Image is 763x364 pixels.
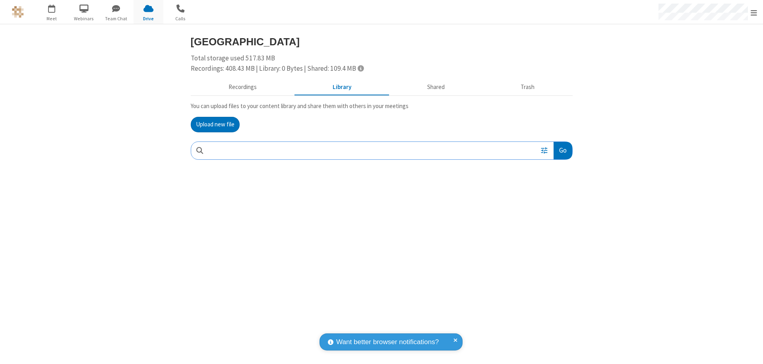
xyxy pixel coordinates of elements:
[191,102,573,111] p: You can upload files to your content library and share them with others in your meetings
[554,142,572,160] button: Go
[336,337,439,347] span: Want better browser notifications?
[358,65,364,72] span: Totals displayed include files that have been moved to the trash.
[134,15,163,22] span: Drive
[483,80,573,95] button: Trash
[389,80,483,95] button: Shared during meetings
[69,15,99,22] span: Webinars
[191,80,295,95] button: Recorded meetings
[37,15,67,22] span: Meet
[191,64,573,74] div: Recordings: 408.43 MB | Library: 0 Bytes | Shared: 109.4 MB
[12,6,24,18] img: QA Selenium DO NOT DELETE OR CHANGE
[743,343,757,358] iframe: Chat
[191,117,240,133] button: Upload new file
[101,15,131,22] span: Team Chat
[295,80,389,95] button: Content library
[191,36,573,47] h3: [GEOGRAPHIC_DATA]
[166,15,196,22] span: Calls
[191,53,573,74] div: Total storage used 517.83 MB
